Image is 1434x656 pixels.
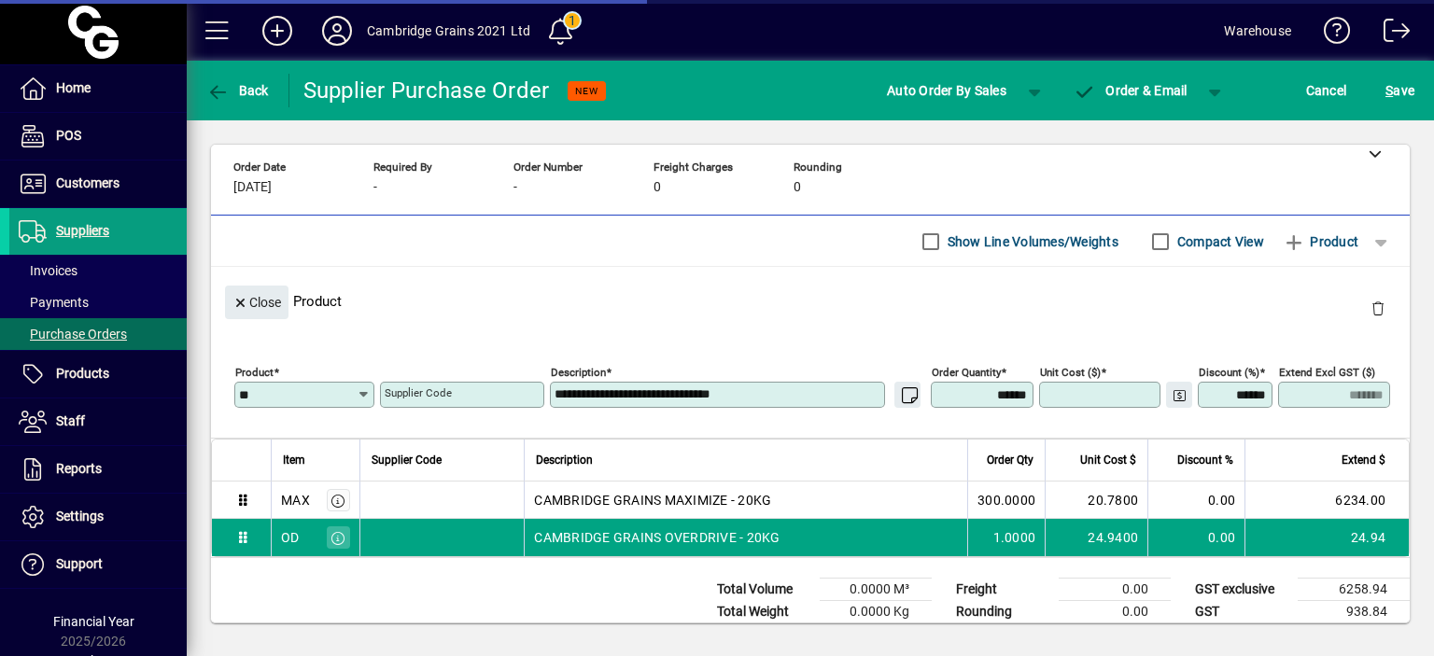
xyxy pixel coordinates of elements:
a: Reports [9,446,187,493]
span: Suppliers [56,223,109,238]
button: Auto Order By Sales [878,74,1016,107]
span: Order & Email [1074,83,1188,98]
span: Description [536,450,593,470]
span: S [1385,83,1393,98]
span: Discount % [1177,450,1233,470]
td: Total Volume [708,579,820,601]
td: 0.00 [1059,579,1171,601]
span: Back [206,83,269,98]
button: Close [225,286,288,319]
mat-label: Order Quantity [932,366,1001,379]
span: Unit Cost $ [1080,450,1136,470]
label: Show Line Volumes/Weights [944,232,1118,251]
td: 24.94 [1244,519,1409,556]
td: 24.9400 [1045,519,1147,556]
td: 20.7800 [1045,482,1147,519]
span: [DATE] [233,180,272,195]
label: Compact View [1174,232,1264,251]
td: 0.00 [1059,601,1171,623]
span: Supplier Code [372,450,442,470]
td: 0.0000 M³ [820,579,932,601]
div: Cambridge Grains 2021 Ltd [367,16,530,46]
span: Home [56,80,91,95]
div: OD [281,528,300,547]
button: Back [202,74,274,107]
td: 0.00 [1147,482,1244,519]
span: NEW [575,85,598,97]
span: Support [56,556,103,571]
a: Payments [9,286,187,318]
a: Purchase Orders [9,318,187,350]
span: Invoices [19,263,77,278]
a: Staff [9,398,187,445]
td: 1.0000 [967,519,1045,556]
span: Close [232,287,281,318]
button: Order & Email [1064,74,1197,107]
td: GST [1186,601,1298,623]
td: Rounding [947,601,1059,623]
app-page-header-button: Back [187,74,289,107]
a: Knowledge Base [1310,4,1351,64]
span: Item [283,450,305,470]
td: 300.0000 [967,482,1045,519]
a: Products [9,351,187,398]
td: 0.00 [1147,519,1244,556]
a: Customers [9,161,187,207]
td: Freight [947,579,1059,601]
a: Settings [9,494,187,540]
span: Customers [56,175,119,190]
mat-label: Supplier Code [385,386,452,399]
a: Logout [1370,4,1411,64]
app-page-header-button: Close [220,293,293,310]
span: ave [1385,76,1414,105]
div: Supplier Purchase Order [303,76,550,105]
span: - [513,180,517,195]
span: POS [56,128,81,143]
span: Staff [56,413,85,428]
span: 0 [654,180,661,195]
a: POS [9,113,187,160]
div: Product [211,267,1410,335]
button: Add [247,14,307,48]
button: Profile [307,14,367,48]
span: Cancel [1306,76,1347,105]
a: Home [9,65,187,112]
span: Financial Year [53,614,134,629]
button: Change Price Levels [1166,382,1192,408]
span: Product [1283,227,1358,257]
td: 0.0000 Kg [820,601,932,623]
span: 0 [794,180,801,195]
td: 6234.00 [1244,482,1409,519]
button: Save [1381,74,1419,107]
mat-label: Discount (%) [1199,366,1259,379]
span: CAMBRIDGE GRAINS MAXIMIZE - 20KG [534,491,771,509]
button: Cancel [1301,74,1352,107]
app-page-header-button: Delete [1356,300,1400,316]
span: Auto Order By Sales [887,76,1006,105]
div: MAX [281,491,310,509]
span: - [373,180,377,195]
mat-label: Unit Cost ($) [1040,366,1101,379]
span: Settings [56,509,104,523]
span: Purchase Orders [19,327,127,342]
span: Order Qty [987,450,1033,470]
span: Products [56,366,109,381]
button: Delete [1356,286,1400,330]
td: 6258.94 [1298,579,1410,601]
button: Product [1273,225,1368,258]
a: Invoices [9,255,187,286]
mat-label: Extend excl GST ($) [1279,366,1375,379]
span: Payments [19,295,89,310]
span: CAMBRIDGE GRAINS OVERDRIVE - 20KG [534,528,780,547]
a: Support [9,541,187,588]
span: Extend $ [1342,450,1385,470]
span: Reports [56,461,102,476]
td: Total Weight [708,601,820,623]
mat-label: Product [235,366,274,379]
div: Warehouse [1224,16,1291,46]
td: GST exclusive [1186,579,1298,601]
mat-label: Description [551,366,606,379]
td: 938.84 [1298,601,1410,623]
